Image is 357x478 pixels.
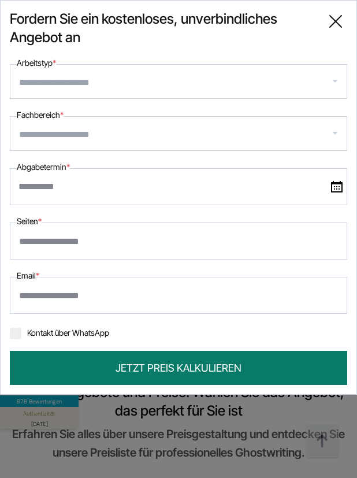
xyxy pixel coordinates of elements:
[10,328,109,338] label: Kontakt über WhatsApp
[17,160,70,174] label: Abgabetermin
[331,181,343,192] img: date
[10,168,347,205] input: date
[10,10,315,47] span: Fordern Sie ein kostenloses, unverbindliches Angebot an
[116,360,241,376] span: JETZT PREIS KALKULIEREN
[17,108,64,122] label: Fachbereich
[17,269,39,283] label: Email
[10,351,347,385] button: JETZT PREIS KALKULIEREN
[17,56,56,70] label: Arbeitstyp
[17,214,42,228] label: Seiten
